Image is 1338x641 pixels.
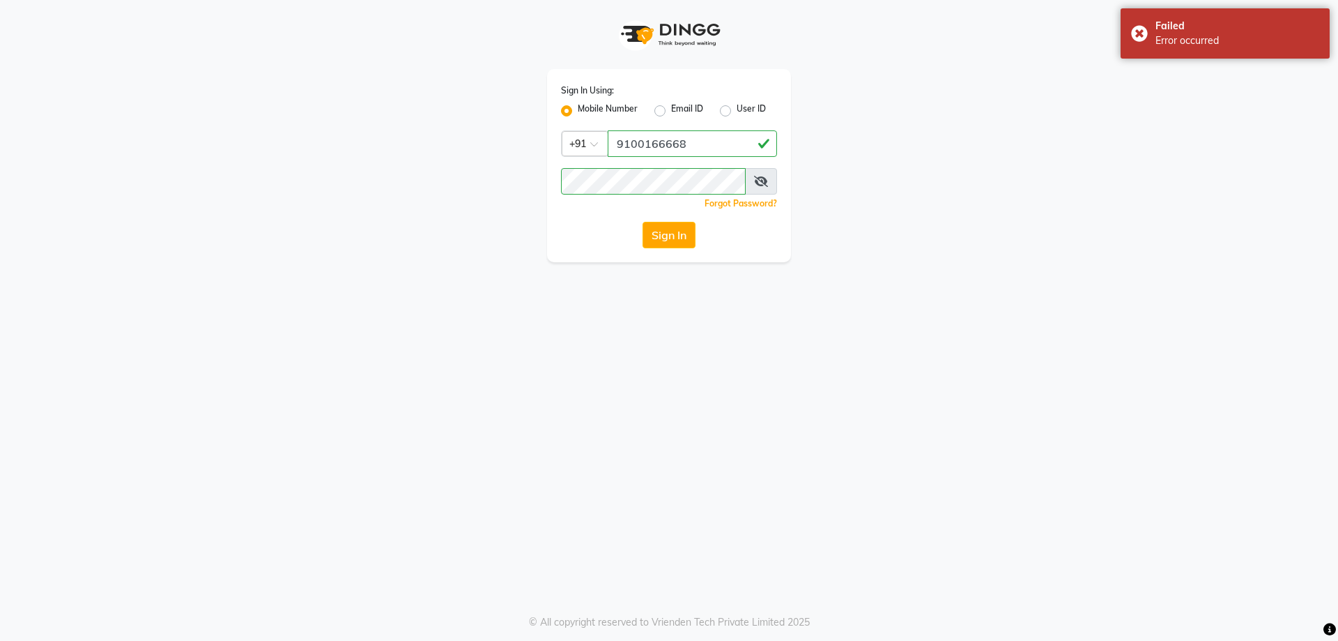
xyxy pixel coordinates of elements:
label: Mobile Number [578,103,638,119]
label: Email ID [671,103,703,119]
div: Error occurred [1155,33,1319,48]
div: Failed [1155,19,1319,33]
a: Forgot Password? [705,198,777,209]
button: Sign In [643,222,695,248]
input: Username [608,130,777,157]
input: Username [561,168,746,195]
label: User ID [737,103,766,119]
label: Sign In Using: [561,84,614,97]
img: logo1.svg [613,14,725,55]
